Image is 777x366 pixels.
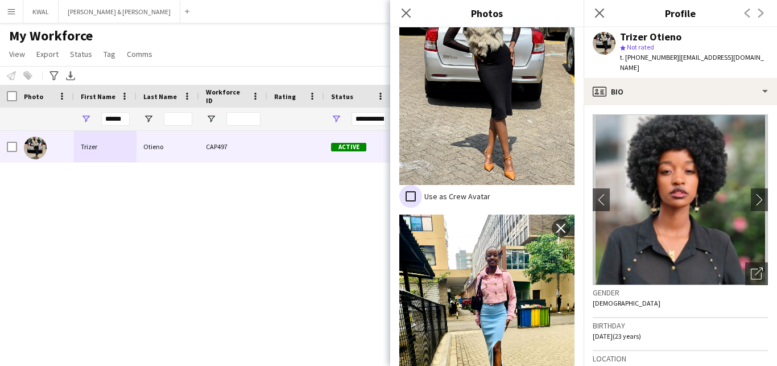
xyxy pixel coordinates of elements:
[745,262,768,285] div: Open photos pop-in
[127,49,152,59] span: Comms
[24,137,47,159] img: Trizer Otieno
[36,49,59,59] span: Export
[593,287,768,298] h3: Gender
[593,114,768,285] img: Crew avatar or photo
[593,299,660,307] span: [DEMOGRAPHIC_DATA]
[164,112,192,126] input: Last Name Filter Input
[593,332,641,340] span: [DATE] (23 years)
[137,131,199,162] div: Otieno
[81,114,91,124] button: Open Filter Menu
[59,1,180,23] button: [PERSON_NAME] & [PERSON_NAME]
[101,112,130,126] input: First Name Filter Input
[206,114,216,124] button: Open Filter Menu
[331,92,353,101] span: Status
[5,47,30,61] a: View
[99,47,120,61] a: Tag
[620,53,764,72] span: | [EMAIL_ADDRESS][DOMAIN_NAME]
[199,131,267,162] div: CAP497
[584,6,777,20] h3: Profile
[206,88,247,105] span: Workforce ID
[23,1,59,23] button: KWAL
[390,6,584,20] h3: Photos
[620,53,679,61] span: t. [PHONE_NUMBER]
[584,78,777,105] div: Bio
[620,32,681,42] div: Trizer Otieno
[65,47,97,61] a: Status
[143,92,177,101] span: Last Name
[143,114,154,124] button: Open Filter Menu
[274,92,296,101] span: Rating
[64,69,77,83] app-action-btn: Export XLSX
[122,47,157,61] a: Comms
[47,69,61,83] app-action-btn: Advanced filters
[593,353,768,364] h3: Location
[32,47,63,61] a: Export
[331,114,341,124] button: Open Filter Menu
[593,320,768,331] h3: Birthday
[627,43,654,51] span: Not rated
[74,131,137,162] div: Trizer
[81,92,115,101] span: First Name
[70,49,92,59] span: Status
[24,92,43,101] span: Photo
[422,191,490,201] label: Use as Crew Avatar
[104,49,115,59] span: Tag
[331,143,366,151] span: Active
[226,112,261,126] input: Workforce ID Filter Input
[9,27,93,44] span: My Workforce
[9,49,25,59] span: View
